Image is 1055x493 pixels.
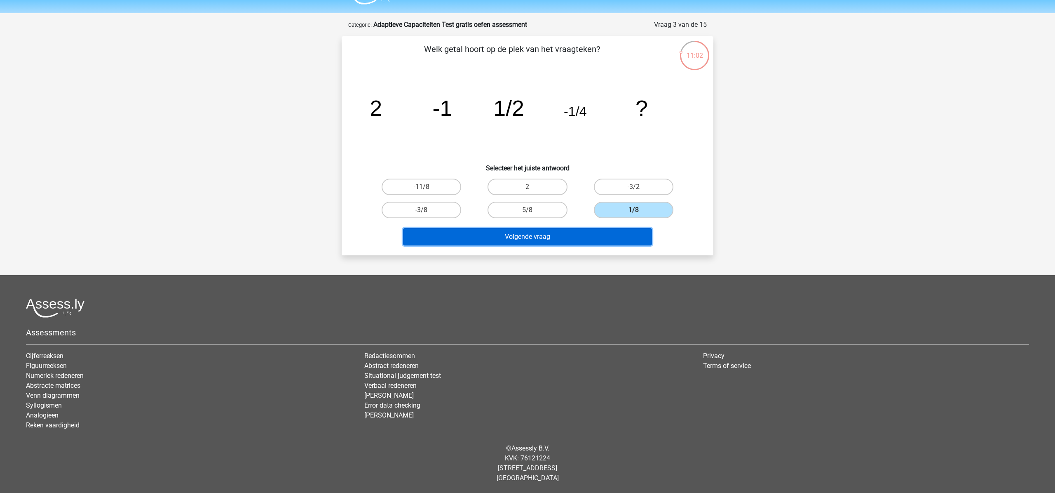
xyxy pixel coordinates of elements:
a: Situational judgement test [364,372,441,380]
a: Verbaal redeneren [364,382,417,389]
a: [PERSON_NAME] [364,411,414,419]
small: Categorie: [348,22,372,28]
a: Abstract redeneren [364,362,419,370]
label: -3/2 [594,179,673,195]
a: [PERSON_NAME] [364,392,414,399]
tspan: -1 [433,96,452,120]
a: Reken vaardigheid [26,421,80,429]
label: 1/8 [594,202,673,218]
a: Analogieen [26,411,59,419]
a: Figuurreeksen [26,362,67,370]
a: Privacy [703,352,724,360]
a: Syllogismen [26,401,62,409]
h6: Selecteer het juiste antwoord [355,158,700,172]
button: Volgende vraag [403,228,652,245]
p: Welk getal hoort op de plek van het vraagteken? [355,43,669,68]
img: Assessly logo [26,298,84,318]
a: Venn diagrammen [26,392,80,399]
tspan: 2 [370,96,382,120]
label: -11/8 [382,179,461,195]
tspan: 1/2 [493,96,524,120]
a: Redactiesommen [364,352,415,360]
label: -3/8 [382,202,461,218]
div: Vraag 3 van de 15 [654,20,707,30]
a: Abstracte matrices [26,382,80,389]
a: Terms of service [703,362,751,370]
a: Assessly B.V. [511,444,549,452]
tspan: ? [635,96,648,120]
div: © KVK: 76121224 [STREET_ADDRESS] [GEOGRAPHIC_DATA] [20,437,1035,490]
tspan: -1/4 [564,104,587,119]
a: Numeriek redeneren [26,372,84,380]
h5: Assessments [26,328,1029,337]
a: Cijferreeksen [26,352,63,360]
a: Error data checking [364,401,420,409]
strong: Adaptieve Capaciteiten Test gratis oefen assessment [373,21,527,28]
label: 5/8 [488,202,567,218]
label: 2 [488,179,567,195]
div: 11:02 [679,40,710,61]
